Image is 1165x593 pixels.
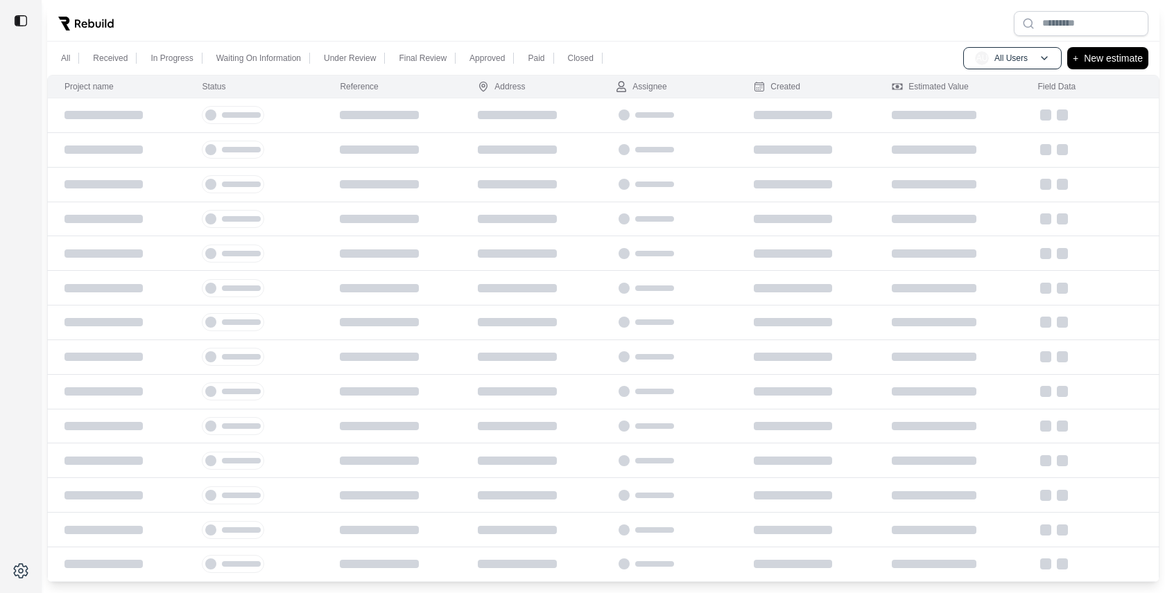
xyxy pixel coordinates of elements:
p: + [1073,50,1078,67]
button: AUAll Users [963,47,1062,69]
p: All Users [994,53,1028,64]
p: Waiting On Information [216,53,301,64]
p: Approved [469,53,505,64]
div: Project name [64,81,114,92]
span: AU [975,51,989,65]
div: Field Data [1037,81,1076,92]
p: Final Review [399,53,447,64]
p: Closed [568,53,594,64]
p: Received [93,53,128,64]
p: Paid [528,53,544,64]
p: Under Review [324,53,376,64]
div: Reference [340,81,378,92]
p: All [61,53,70,64]
img: Rebuild [58,17,114,30]
button: +New estimate [1067,47,1148,69]
p: New estimate [1084,50,1143,67]
div: Estimated Value [892,81,969,92]
div: Address [478,81,525,92]
div: Status [202,81,225,92]
img: toggle sidebar [14,14,28,28]
p: In Progress [150,53,193,64]
div: Created [754,81,800,92]
div: Assignee [616,81,666,92]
